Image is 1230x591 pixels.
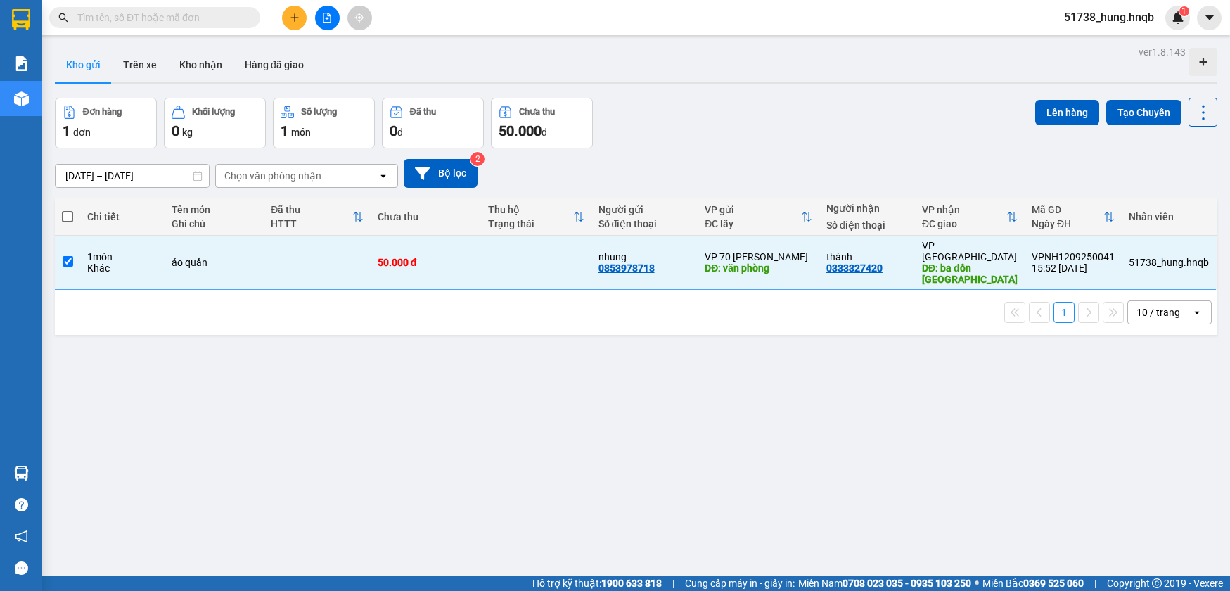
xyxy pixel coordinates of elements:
div: ĐC giao [922,218,1006,229]
th: Toggle SortBy [481,198,591,236]
div: 0333327420 [826,262,883,274]
img: logo-vxr [12,9,30,30]
div: Chưa thu [519,107,555,117]
div: Nhân viên [1129,211,1209,222]
button: Số lượng1món [273,98,375,148]
button: plus [282,6,307,30]
th: Toggle SortBy [915,198,1025,236]
div: Chưa thu [378,211,474,222]
span: Miền Bắc [982,576,1084,591]
span: đ [397,127,403,138]
img: warehouse-icon [14,466,29,481]
div: ver 1.8.143 [1139,44,1186,60]
div: Số điện thoại [826,220,908,231]
span: 1 [63,122,70,139]
div: Đã thu [410,107,436,117]
button: Kho nhận [168,48,233,82]
div: VP nhận [922,204,1006,215]
div: Số điện thoại [598,218,691,229]
span: 0 [390,122,397,139]
button: Trên xe [112,48,168,82]
div: Người nhận [826,203,908,214]
button: 1 [1053,302,1075,323]
div: Trạng thái [488,218,573,229]
span: file-add [322,13,332,23]
div: thành [826,251,908,262]
span: 1 [281,122,288,139]
span: Miền Nam [798,576,971,591]
div: Số lượng [301,107,337,117]
div: 10 / trang [1136,305,1180,319]
span: Cung cấp máy in - giấy in: [685,576,795,591]
button: Tạo Chuyến [1106,100,1181,125]
input: Tìm tên, số ĐT hoặc mã đơn [77,10,243,25]
span: caret-down [1203,11,1216,24]
button: Bộ lọc [404,159,478,188]
span: Hỗ trợ kỹ thuật: [532,576,662,591]
div: VP gửi [705,204,801,215]
div: VPNH1209250041 [1032,251,1115,262]
span: | [1094,576,1096,591]
th: Toggle SortBy [1025,198,1122,236]
div: HTTT [271,218,352,229]
button: Đơn hàng1đơn [55,98,157,148]
sup: 1 [1179,6,1189,16]
strong: 0708 023 035 - 0935 103 250 [843,578,971,589]
div: VP [GEOGRAPHIC_DATA] [922,240,1018,262]
button: aim [347,6,372,30]
div: Tên món [172,204,257,215]
span: 0 [172,122,179,139]
div: Tạo kho hàng mới [1189,48,1217,76]
div: Ngày ĐH [1032,218,1103,229]
div: 0853978718 [598,262,655,274]
svg: open [1191,307,1203,318]
sup: 2 [470,152,485,166]
img: icon-new-feature [1172,11,1184,24]
span: ⚪️ [975,580,979,586]
button: Khối lượng0kg [164,98,266,148]
div: ĐC lấy [705,218,801,229]
th: Toggle SortBy [698,198,819,236]
img: warehouse-icon [14,91,29,106]
span: đơn [73,127,91,138]
svg: open [378,170,389,182]
div: Đơn hàng [83,107,122,117]
div: Khối lượng [192,107,235,117]
strong: 1900 633 818 [601,578,662,589]
span: 1 [1181,6,1186,16]
div: Người gửi [598,204,691,215]
span: 50.000 [499,122,542,139]
button: caret-down [1197,6,1222,30]
strong: 0369 525 060 [1023,578,1084,589]
div: DĐ: văn phòng [705,262,812,274]
button: Lên hàng [1035,100,1099,125]
button: Hàng đã giao [233,48,315,82]
div: 1 món [87,251,158,262]
img: solution-icon [14,56,29,71]
div: nhung [598,251,691,262]
div: Đã thu [271,204,352,215]
span: message [15,561,28,575]
div: 50.000 đ [378,257,474,268]
div: 15:52 [DATE] [1032,262,1115,274]
div: Chọn văn phòng nhận [224,169,321,183]
span: 51738_hung.hnqb [1053,8,1165,26]
span: | [672,576,674,591]
span: copyright [1152,578,1162,588]
div: DĐ: ba đồn quảng phúc [922,262,1018,285]
div: Chi tiết [87,211,158,222]
span: aim [354,13,364,23]
div: 51738_hung.hnqb [1129,257,1209,268]
button: Chưa thu50.000đ [491,98,593,148]
input: Select a date range. [56,165,209,187]
span: đ [542,127,547,138]
div: Ghi chú [172,218,257,229]
span: plus [290,13,300,23]
span: kg [182,127,193,138]
th: Toggle SortBy [264,198,371,236]
div: áo quần [172,257,257,268]
button: file-add [315,6,340,30]
span: search [58,13,68,23]
div: VP 70 [PERSON_NAME] [705,251,812,262]
div: Thu hộ [488,204,573,215]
